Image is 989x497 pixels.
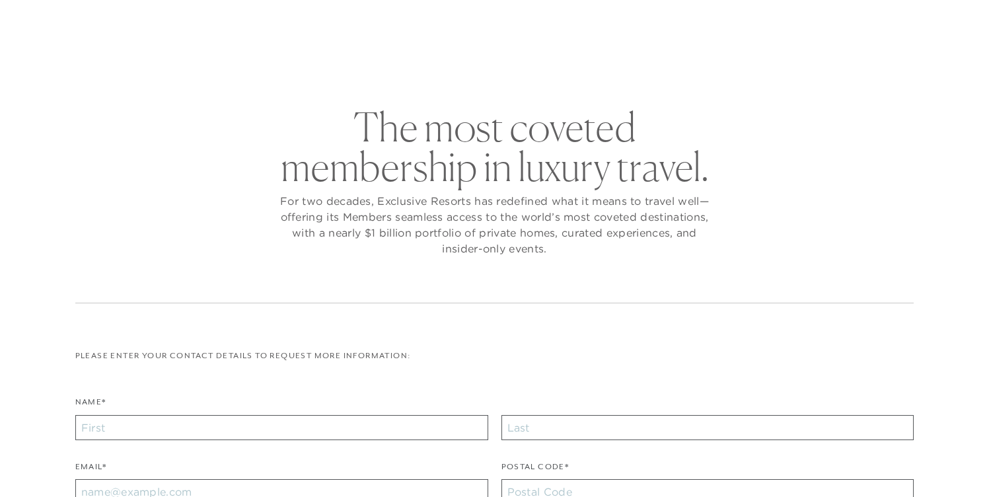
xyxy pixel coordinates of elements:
a: Member Login [848,15,913,26]
a: Membership [464,42,546,81]
input: First [75,415,488,440]
a: Community [566,42,646,81]
label: Postal Code* [501,461,569,480]
a: The Collection [343,42,444,81]
p: For two decades, Exclusive Resorts has redefined what it means to travel well—offering its Member... [277,193,713,256]
a: Get Started [42,15,99,26]
label: Name* [75,396,106,415]
input: Last [501,415,914,440]
h2: The most coveted membership in luxury travel. [277,107,713,186]
p: Please enter your contact details to request more information: [75,350,914,362]
label: Email* [75,461,106,480]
